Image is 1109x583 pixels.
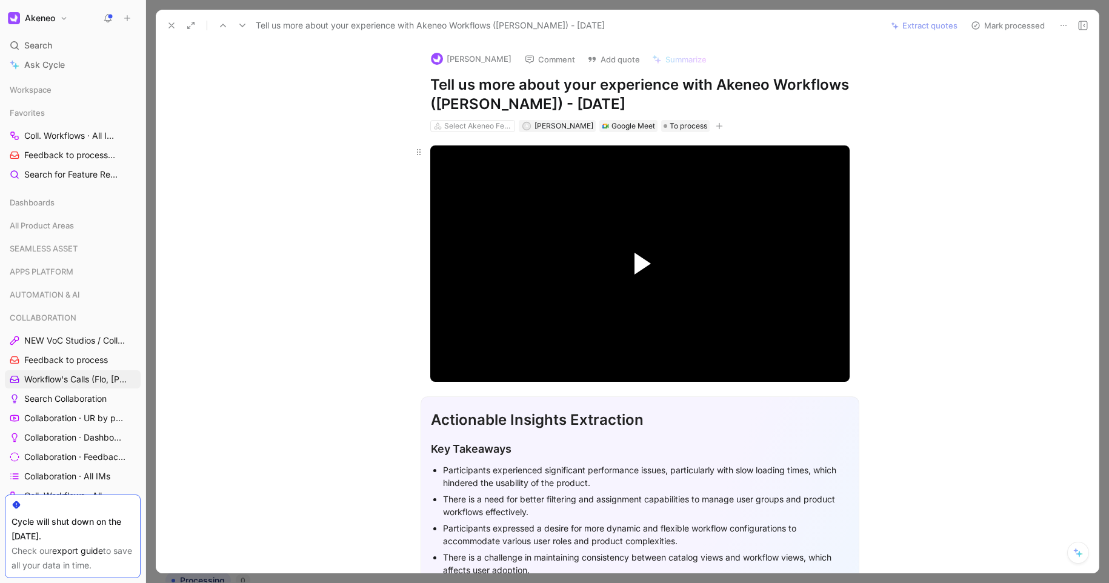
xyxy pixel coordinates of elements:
[535,121,593,130] span: [PERSON_NAME]
[5,239,141,258] div: SEAMLESS ASSET
[10,84,52,96] span: Workspace
[5,193,141,212] div: Dashboards
[24,451,127,463] span: Collaboration · Feedback by source
[5,370,141,388] a: Workflow's Calls (Flo, [PERSON_NAME], [PERSON_NAME])
[5,36,141,55] div: Search
[25,13,55,24] h1: Akeneo
[647,51,712,68] button: Summarize
[613,236,667,291] button: Play Video
[5,409,141,427] a: Collaboration · UR by project
[443,464,849,489] div: Participants experienced significant performance issues, particularly with slow loading times, wh...
[5,165,141,184] a: Search for Feature Requests
[10,311,76,324] span: COLLABORATION
[5,467,141,485] a: Collaboration · All IMs
[661,120,710,132] div: To process
[10,107,45,119] span: Favorites
[24,168,120,181] span: Search for Feature Requests
[5,193,141,215] div: Dashboards
[5,285,141,307] div: AUTOMATION & AI
[12,544,134,573] div: Check our to save all your data in time.
[24,490,112,502] span: Coll. Workflows · All IMs
[670,120,707,132] span: To process
[431,53,443,65] img: logo
[5,308,141,327] div: COLLABORATION
[10,265,73,278] span: APPS PLATFORM
[5,351,141,369] a: Feedback to process
[24,354,108,366] span: Feedback to process
[10,196,55,208] span: Dashboards
[24,393,107,405] span: Search Collaboration
[24,470,110,482] span: Collaboration · All IMs
[256,18,605,33] span: Tell us more about your experience with Akeneo Workflows ([PERSON_NAME]) - [DATE]
[5,285,141,304] div: AUTOMATION & AI
[10,288,80,301] span: AUTOMATION & AI
[430,145,850,381] div: Video Player
[5,10,71,27] button: AkeneoAkeneo
[24,130,120,142] span: Coll. Workflows · All IMs
[425,50,517,68] button: logo[PERSON_NAME]
[5,331,141,350] a: NEW VoC Studios / Collaboration
[5,448,141,466] a: Collaboration · Feedback by source
[5,390,141,408] a: Search Collaboration
[5,146,141,164] a: Feedback to processCOLLABORATION
[430,75,850,114] h1: Tell us more about your experience with Akeneo Workflows ([PERSON_NAME]) - [DATE]
[5,216,141,235] div: All Product Areas
[611,120,655,132] div: Google Meet
[443,551,849,576] div: There is a challenge in maintaining consistency between catalog views and workflow views, which a...
[5,127,141,145] a: Coll. Workflows · All IMs
[24,431,124,444] span: Collaboration · Dashboard
[24,412,125,424] span: Collaboration · UR by project
[24,38,52,53] span: Search
[10,219,74,232] span: All Product Areas
[665,54,707,65] span: Summarize
[519,51,581,68] button: Comment
[5,104,141,122] div: Favorites
[5,262,141,281] div: APPS PLATFORM
[443,522,849,547] div: Participants expressed a desire for more dynamic and flexible workflow configurations to accommod...
[5,428,141,447] a: Collaboration · Dashboard
[523,123,530,130] div: A
[24,335,126,347] span: NEW VoC Studios / Collaboration
[5,216,141,238] div: All Product Areas
[5,487,141,505] a: Coll. Workflows · All IMs
[24,149,119,162] span: Feedback to process
[444,120,512,132] div: Select Akeneo Features
[8,12,20,24] img: Akeneo
[885,17,963,34] button: Extract quotes
[52,545,103,556] a: export guide
[5,81,141,99] div: Workspace
[24,58,65,72] span: Ask Cycle
[431,409,849,431] div: Actionable Insights Extraction
[431,441,849,457] div: Key Takeaways
[5,262,141,284] div: APPS PLATFORM
[443,493,849,518] div: There is a need for better filtering and assignment capabilities to manage user groups and produc...
[5,239,141,261] div: SEAMLESS ASSET
[582,51,645,68] button: Add quote
[5,56,141,74] a: Ask Cycle
[12,515,134,544] div: Cycle will shut down on the [DATE].
[965,17,1050,34] button: Mark processed
[24,373,130,385] span: Workflow's Calls (Flo, [PERSON_NAME], [PERSON_NAME])
[5,308,141,524] div: COLLABORATIONNEW VoC Studios / CollaborationFeedback to processWorkflow's Calls (Flo, [PERSON_NAM...
[10,242,78,255] span: SEAMLESS ASSET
